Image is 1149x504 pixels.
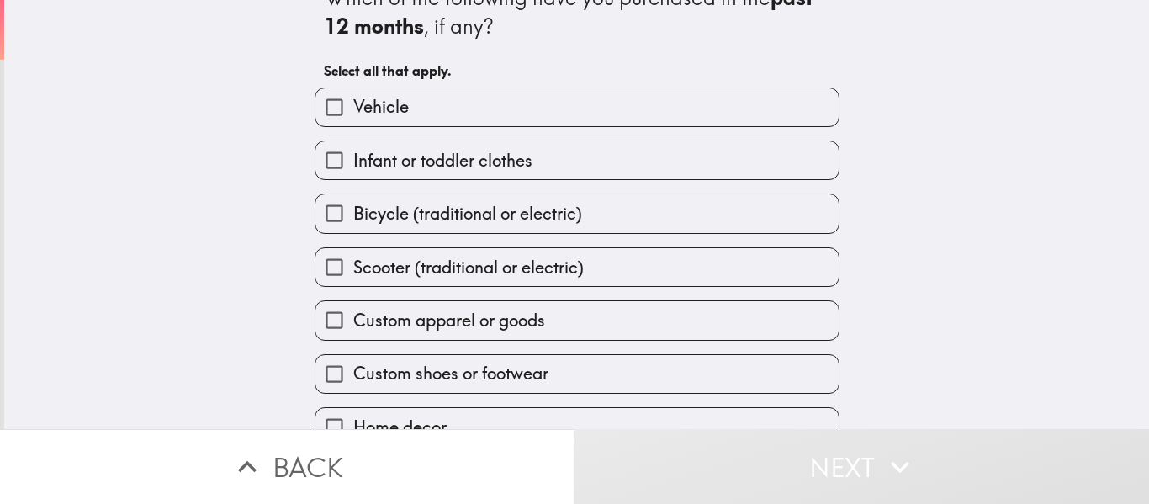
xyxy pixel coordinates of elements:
[324,61,830,80] h6: Select all that apply.
[353,416,447,439] span: Home decor
[353,256,584,279] span: Scooter (traditional or electric)
[315,355,839,393] button: Custom shoes or footwear
[353,202,582,225] span: Bicycle (traditional or electric)
[353,149,532,172] span: Infant or toddler clothes
[315,194,839,232] button: Bicycle (traditional or electric)
[353,95,409,119] span: Vehicle
[315,301,839,339] button: Custom apparel or goods
[315,141,839,179] button: Infant or toddler clothes
[315,408,839,446] button: Home decor
[315,88,839,126] button: Vehicle
[574,429,1149,504] button: Next
[353,362,548,385] span: Custom shoes or footwear
[353,309,545,332] span: Custom apparel or goods
[315,248,839,286] button: Scooter (traditional or electric)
